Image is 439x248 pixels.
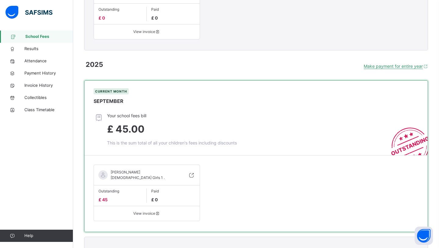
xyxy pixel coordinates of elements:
span: Current Month [95,89,127,93]
span: Collectibles [24,95,73,101]
span: £ 0 [151,197,158,202]
span: This is the sum total of all your children's fees including discounts [107,140,237,145]
span: [PERSON_NAME] [111,170,165,175]
span: Outstanding [98,7,142,12]
span: £ 45 [98,197,108,202]
span: Help [24,233,73,239]
span: Invoice History [24,82,73,89]
span: [DEMOGRAPHIC_DATA] Girls 1 . [111,175,165,180]
span: Attendance [24,58,73,64]
span: £ 0 [151,15,158,20]
span: Payment History [24,70,73,76]
span: View invoice [98,29,195,35]
span: Paid [151,188,195,194]
span: School Fees [25,34,73,40]
span: Your school fees bill [107,112,237,119]
span: Paid [151,7,195,12]
span: Results [24,46,73,52]
span: View invoice [98,211,195,216]
button: Open asap [415,227,433,245]
span: Make payment for entire year [364,64,423,69]
span: £ 45.00 [107,123,145,135]
span: 2025 [86,60,103,70]
span: Class Timetable [24,107,73,113]
span: Outstanding [98,188,142,194]
span: £ 0 [98,15,105,20]
img: outstanding-stamp.3c148f88c3ebafa6da95868fa43343a1.svg [384,120,428,155]
img: safsims [5,6,52,19]
span: SEPTEMBER [94,98,123,104]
